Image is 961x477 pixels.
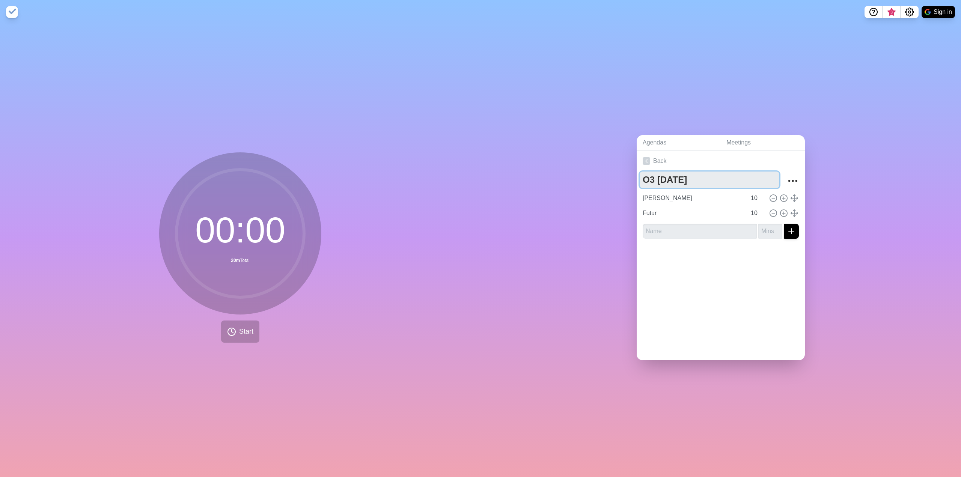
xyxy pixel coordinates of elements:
[221,321,259,343] button: Start
[883,6,901,18] button: What’s new
[637,135,720,150] a: Agendas
[643,224,757,239] input: Name
[239,327,253,337] span: Start
[748,206,766,221] input: Mins
[720,135,805,150] a: Meetings
[901,6,919,18] button: Settings
[922,6,955,18] button: Sign in
[889,9,895,15] span: 3
[748,191,766,206] input: Mins
[865,6,883,18] button: Help
[640,206,746,221] input: Name
[785,173,800,188] button: More
[637,150,805,172] a: Back
[925,9,931,15] img: google logo
[758,224,782,239] input: Mins
[640,191,746,206] input: Name
[6,6,18,18] img: timeblocks logo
